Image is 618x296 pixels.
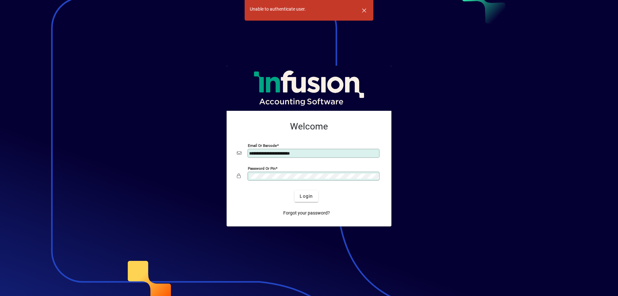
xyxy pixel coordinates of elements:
[248,166,276,171] mat-label: Password or Pin
[356,3,372,18] button: Dismiss
[248,143,277,148] mat-label: Email or Barcode
[300,193,313,200] span: Login
[283,210,330,216] span: Forgot your password?
[295,190,318,202] button: Login
[237,121,381,132] h2: Welcome
[281,207,332,219] a: Forgot your password?
[250,6,306,13] div: Unable to authenticate user.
